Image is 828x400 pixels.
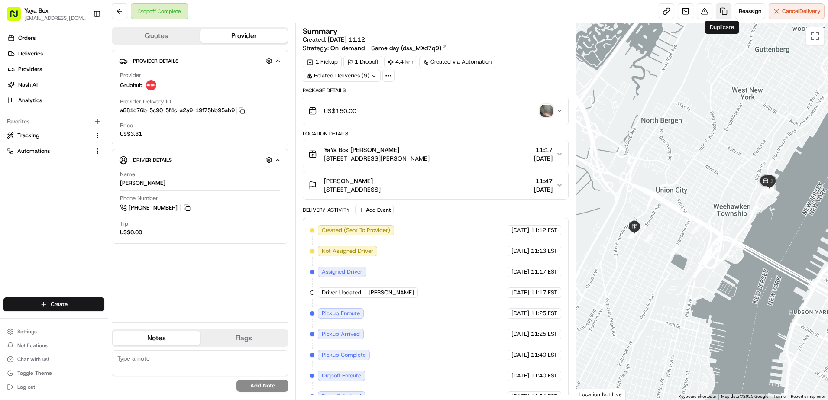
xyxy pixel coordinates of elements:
[200,29,288,43] button: Provider
[384,56,417,68] div: 4.4 km
[120,71,141,79] span: Provider
[7,132,91,139] a: Tracking
[303,44,448,52] div: Strategy:
[419,56,495,68] div: Created via Automation
[18,34,36,42] span: Orders
[303,27,338,35] h3: Summary
[3,367,104,379] button: Toggle Theme
[3,115,104,129] div: Favorites
[749,204,759,214] div: 9
[511,372,529,380] span: [DATE]
[17,147,50,155] span: Automations
[511,247,529,255] span: [DATE]
[119,153,281,167] button: Driver Details
[330,44,448,52] a: On-demand - Same day (dss_MXd7q9)
[322,330,360,338] span: Pickup Arrived
[578,388,607,400] a: Open this area in Google Maps (opens a new window)
[146,80,156,90] img: 5e692f75ce7d37001a5d71f1
[17,328,37,335] span: Settings
[679,394,716,400] button: Keyboard shortcuts
[17,384,35,390] span: Log out
[3,3,90,24] button: Yaya Box[EMAIL_ADDRESS][DOMAIN_NAME]
[691,224,700,233] div: 7
[3,94,108,107] a: Analytics
[324,145,399,154] span: YaYa Box [PERSON_NAME]
[120,106,245,114] button: a881c76b-5c90-5f4c-a2a9-19f75bb95ab9
[303,87,569,94] div: Package Details
[322,226,390,234] span: Created (Sent To Provider)
[343,56,382,68] div: 1 Dropoff
[369,289,414,297] span: [PERSON_NAME]
[120,203,192,213] a: [PHONE_NUMBER]
[3,47,108,61] a: Deliveries
[3,297,104,311] button: Create
[3,144,104,158] button: Automations
[303,171,568,199] button: [PERSON_NAME][STREET_ADDRESS]11:47[DATE]
[531,226,557,234] span: 11:12 EST
[324,177,373,185] span: [PERSON_NAME]
[120,98,171,106] span: Provider Delivery ID
[7,147,91,155] a: Automations
[773,394,786,399] a: Terms (opens in new tab)
[18,81,38,89] span: Nash AI
[531,372,557,380] span: 11:40 EST
[3,31,108,45] a: Orders
[200,331,288,345] button: Flags
[322,351,366,359] span: Pickup Complete
[120,229,142,236] div: US$0.00
[24,15,86,22] span: [EMAIL_ADDRESS][DOMAIN_NAME]
[531,289,557,297] span: 11:17 EST
[17,356,49,363] span: Chat with us!
[534,177,553,185] span: 11:47
[3,353,104,365] button: Chat with us!
[322,310,360,317] span: Pickup Enroute
[303,130,569,137] div: Location Details
[3,129,104,142] button: Tracking
[712,245,721,255] div: 8
[511,226,529,234] span: [DATE]
[120,171,135,178] span: Name
[303,70,381,82] div: Related Deliveries (9)
[3,62,108,76] a: Providers
[120,179,165,187] div: [PERSON_NAME]
[24,6,49,15] span: Yaya Box
[303,140,568,168] button: YaYa Box [PERSON_NAME][STREET_ADDRESS][PERSON_NAME]11:17[DATE]
[322,247,373,255] span: Not Assigned Driver
[531,351,557,359] span: 11:40 EST
[531,330,557,338] span: 11:25 EST
[540,105,553,117] button: photo_proof_of_delivery image
[303,206,350,213] div: Delivery Activity
[18,50,43,58] span: Deliveries
[133,58,178,65] span: Provider Details
[705,21,739,34] div: Duplicate
[129,204,178,212] span: [PHONE_NUMBER]
[322,268,362,276] span: Assigned Driver
[644,232,653,242] div: 5
[330,44,441,52] span: On-demand - Same day (dss_MXd7q9)
[119,54,281,68] button: Provider Details
[782,7,821,15] span: Cancel Delivery
[578,388,607,400] img: Google
[721,394,768,399] span: Map data ©2025 Google
[3,339,104,352] button: Notifications
[303,97,568,125] button: US$150.00photo_proof_of_delivery image
[511,330,529,338] span: [DATE]
[322,289,361,297] span: Driver Updated
[18,97,42,104] span: Analytics
[17,132,39,139] span: Tracking
[735,3,765,19] button: Reassign
[324,106,356,115] span: US$150.00
[534,154,553,163] span: [DATE]
[576,389,626,400] div: Location Not Live
[355,205,394,215] button: Add Event
[133,157,172,164] span: Driver Details
[511,268,529,276] span: [DATE]
[324,185,381,194] span: [STREET_ADDRESS]
[113,331,200,345] button: Notes
[769,3,825,19] button: CancelDelivery
[51,300,68,308] span: Create
[531,310,557,317] span: 11:25 EST
[303,35,365,44] span: Created:
[17,342,48,349] span: Notifications
[511,289,529,297] span: [DATE]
